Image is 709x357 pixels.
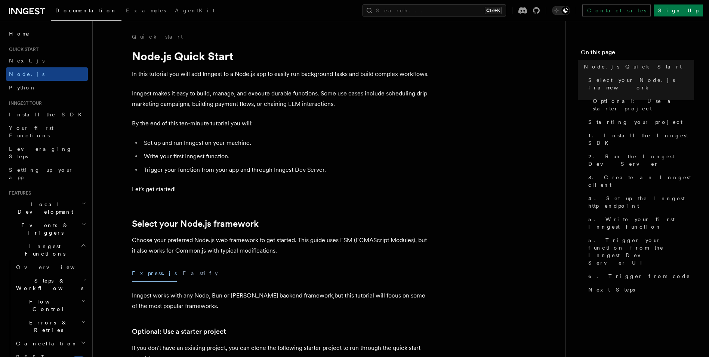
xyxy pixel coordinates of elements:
[585,115,694,129] a: Starting your project
[9,58,44,64] span: Next.js
[581,48,694,60] h4: On this page
[585,213,694,234] a: 5. Write your first Inngest function
[6,81,88,94] a: Python
[132,33,183,40] a: Quick start
[13,319,81,334] span: Errors & Retries
[55,7,117,13] span: Documentation
[16,264,93,270] span: Overview
[654,4,703,16] a: Sign Up
[6,201,81,216] span: Local Development
[9,30,30,37] span: Home
[363,4,506,16] button: Search...Ctrl+K
[132,69,431,79] p: In this tutorial you will add Inngest to a Node.js app to easily run background tasks and build c...
[593,97,694,112] span: Optional: Use a starter project
[588,132,694,147] span: 1. Install the Inngest SDK
[6,142,88,163] a: Leveraging Steps
[6,46,38,52] span: Quick start
[132,49,431,63] h1: Node.js Quick Start
[9,167,73,180] span: Setting up your app
[13,298,81,313] span: Flow Control
[6,108,88,121] a: Install the SDK
[6,27,88,40] a: Home
[585,269,694,283] a: 6. Trigger from code
[9,146,72,159] span: Leveraging Steps
[588,216,694,231] span: 5. Write your first Inngest function
[584,63,682,70] span: Node.js Quick Start
[588,153,694,168] span: 2. Run the Inngest Dev Server
[588,195,694,210] span: 4. Set up the Inngest http endpoint
[132,118,431,129] p: By the end of this ten-minute tutorial you will:
[132,88,431,109] p: Inngest makes it easy to build, manage, and execute durable functions. Some use cases include sch...
[132,326,226,337] a: Optional: Use a starter project
[6,121,88,142] a: Your first Functions
[13,260,88,274] a: Overview
[485,7,502,14] kbd: Ctrl+K
[585,192,694,213] a: 4. Set up the Inngest http endpoint
[170,2,219,20] a: AgentKit
[183,265,218,282] button: Fastify
[175,7,215,13] span: AgentKit
[588,286,635,293] span: Next Steps
[588,174,694,189] span: 3. Create an Inngest client
[9,112,86,118] span: Install the SDK
[6,67,88,81] a: Node.js
[126,7,166,13] span: Examples
[142,138,431,148] li: Set up and run Inngest on your machine.
[581,60,694,73] a: Node.js Quick Start
[13,295,88,316] button: Flow Control
[142,165,431,175] li: Trigger your function from your app and through Inngest Dev Server.
[588,272,690,280] span: 6. Trigger from code
[132,265,177,282] button: Express.js
[585,150,694,171] a: 2. Run the Inngest Dev Server
[142,151,431,162] li: Write your first Inngest function.
[9,85,36,91] span: Python
[6,163,88,184] a: Setting up your app
[585,171,694,192] a: 3. Create an Inngest client
[6,219,88,239] button: Events & Triggers
[585,129,694,150] a: 1. Install the Inngest SDK
[132,290,431,311] p: Inngest works with any Node, Bun or [PERSON_NAME] backend framework,but this tutorial will focus ...
[6,54,88,67] a: Next.js
[13,274,88,295] button: Steps & Workflows
[13,340,78,347] span: Cancellation
[588,76,694,91] span: Select your Node.js framework
[13,277,83,292] span: Steps & Workflows
[121,2,170,20] a: Examples
[6,239,88,260] button: Inngest Functions
[582,4,651,16] a: Contact sales
[585,283,694,296] a: Next Steps
[585,73,694,94] a: Select your Node.js framework
[132,235,431,256] p: Choose your preferred Node.js web framework to get started. This guide uses ESM (ECMAScript Modul...
[585,234,694,269] a: 5. Trigger your function from the Inngest Dev Server UI
[6,100,42,106] span: Inngest tour
[132,219,259,229] a: Select your Node.js framework
[13,337,88,350] button: Cancellation
[132,184,431,195] p: Let's get started!
[6,242,81,257] span: Inngest Functions
[9,71,44,77] span: Node.js
[590,94,694,115] a: Optional: Use a starter project
[588,118,682,126] span: Starting your project
[6,198,88,219] button: Local Development
[9,125,53,138] span: Your first Functions
[588,237,694,266] span: 5. Trigger your function from the Inngest Dev Server UI
[13,316,88,337] button: Errors & Retries
[51,2,121,21] a: Documentation
[552,6,570,15] button: Toggle dark mode
[6,222,81,237] span: Events & Triggers
[6,190,31,196] span: Features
